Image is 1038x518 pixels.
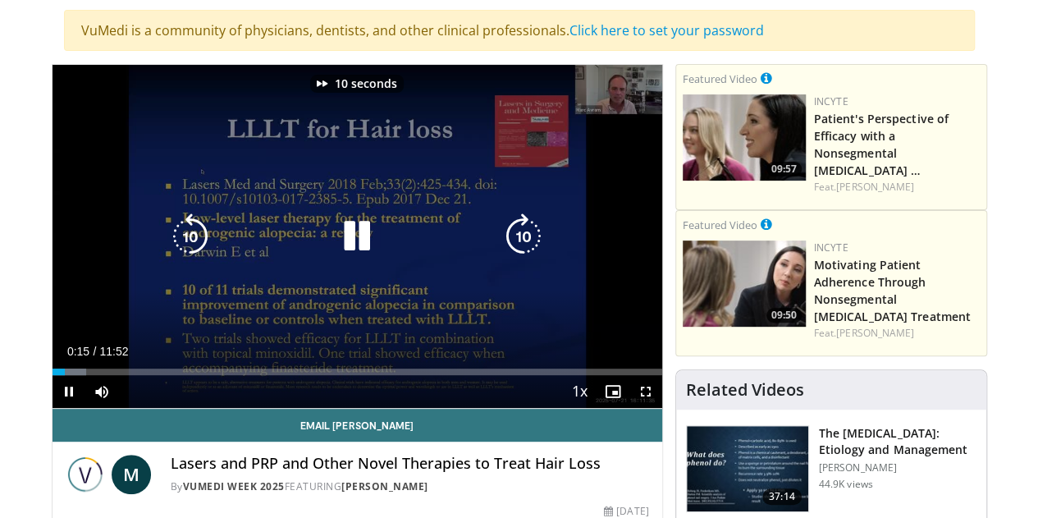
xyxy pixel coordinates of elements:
a: 37:14 The [MEDICAL_DATA]: Etiology and Management [PERSON_NAME] 44.9K views [686,425,976,512]
button: Mute [85,375,118,408]
a: [PERSON_NAME] [836,180,914,194]
button: Pause [53,375,85,408]
a: 09:57 [683,94,806,181]
button: Enable picture-in-picture mode [597,375,629,408]
a: Email [PERSON_NAME] [53,409,662,442]
span: 11:52 [99,345,128,358]
small: Featured Video [683,218,757,232]
p: 44.9K views [819,478,873,491]
span: 37:14 [762,488,802,505]
a: [PERSON_NAME] [341,479,428,493]
img: 2c48d197-61e9-423b-8908-6c4d7e1deb64.png.150x105_q85_crop-smart_upscale.jpg [683,94,806,181]
span: / [94,345,97,358]
span: 09:57 [766,162,802,176]
a: 09:50 [683,241,806,327]
a: Patient's Perspective of Efficacy with a Nonsegmental [MEDICAL_DATA] … [814,111,949,178]
video-js: Video Player [53,65,662,409]
h4: Related Videos [686,380,804,400]
a: Incyte [814,241,848,254]
div: Feat. [814,326,980,341]
span: 0:15 [67,345,89,358]
div: VuMedi is a community of physicians, dentists, and other clinical professionals. [64,10,975,51]
button: Playback Rate [564,375,597,408]
small: Featured Video [683,71,757,86]
div: Progress Bar [53,369,662,375]
span: 09:50 [766,308,802,323]
a: Click here to set your password [569,21,764,39]
div: By FEATURING [171,479,649,494]
a: Motivating Patient Adherence Through Nonsegmental [MEDICAL_DATA] Treatment [814,257,971,324]
p: 10 seconds [335,78,397,89]
h3: The [MEDICAL_DATA]: Etiology and Management [819,425,976,458]
img: c5af237d-e68a-4dd3-8521-77b3daf9ece4.150x105_q85_crop-smart_upscale.jpg [687,426,808,511]
img: 39505ded-af48-40a4-bb84-dee7792dcfd5.png.150x105_q85_crop-smart_upscale.jpg [683,241,806,327]
a: Incyte [814,94,848,108]
h4: Lasers and PRP and Other Novel Therapies to Treat Hair Loss [171,455,649,473]
a: [PERSON_NAME] [836,326,914,340]
a: Vumedi Week 2025 [183,479,285,493]
div: Feat. [814,180,980,195]
p: [PERSON_NAME] [819,461,976,474]
a: M [112,455,151,494]
img: Vumedi Week 2025 [66,455,105,494]
button: Fullscreen [629,375,662,408]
